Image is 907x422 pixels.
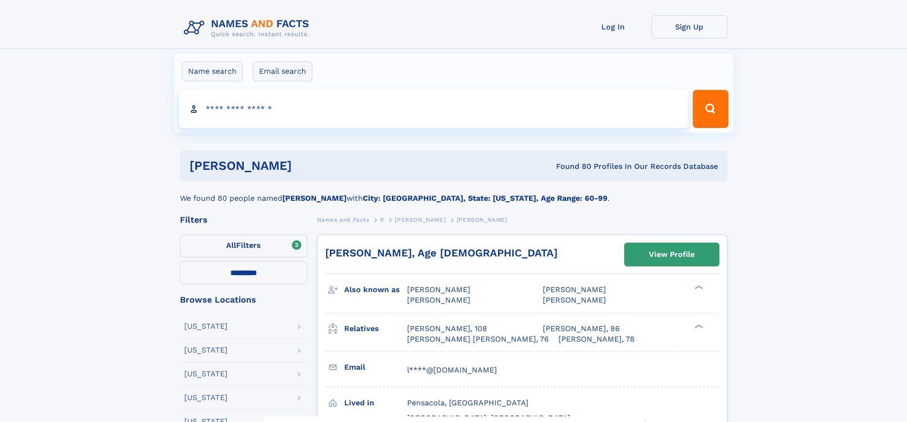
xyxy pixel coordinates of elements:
[226,241,236,250] span: All
[625,243,719,266] a: View Profile
[395,214,446,226] a: [PERSON_NAME]
[317,214,369,226] a: Names and Facts
[424,161,718,172] div: Found 80 Profiles In Our Records Database
[692,285,704,291] div: ❯
[692,323,704,329] div: ❯
[543,324,620,334] a: [PERSON_NAME], 86
[184,346,228,354] div: [US_STATE]
[407,334,549,344] a: [PERSON_NAME] [PERSON_NAME], 76
[575,15,651,39] a: Log In
[407,398,528,407] span: Pensacola, [GEOGRAPHIC_DATA]
[344,395,407,411] h3: Lived in
[457,216,508,223] span: [PERSON_NAME]
[180,181,728,204] div: We found 80 people named with .
[182,61,243,81] label: Name search
[407,295,470,304] span: [PERSON_NAME]
[363,194,608,203] b: City: [GEOGRAPHIC_DATA], State: [US_STATE], Age Range: 60-99
[395,216,446,223] span: [PERSON_NAME]
[344,321,407,337] h3: Relatives
[189,160,424,172] h1: [PERSON_NAME]
[179,90,689,128] input: search input
[325,247,558,259] a: [PERSON_NAME], Age [DEMOGRAPHIC_DATA]
[253,61,312,81] label: Email search
[651,15,728,39] a: Sign Up
[184,394,228,402] div: [US_STATE]
[184,323,228,330] div: [US_STATE]
[407,285,470,294] span: [PERSON_NAME]
[380,214,384,226] a: R
[344,282,407,298] h3: Also known as
[282,194,347,203] b: [PERSON_NAME]
[344,359,407,375] h3: Email
[407,324,487,334] a: [PERSON_NAME], 108
[649,244,695,265] div: View Profile
[180,15,317,41] img: Logo Names and Facts
[180,235,308,257] label: Filters
[184,370,228,378] div: [US_STATE]
[380,216,384,223] span: R
[543,285,606,294] span: [PERSON_NAME]
[543,295,606,304] span: [PERSON_NAME]
[693,90,728,128] button: Search Button
[558,334,635,344] a: [PERSON_NAME], 78
[180,295,308,304] div: Browse Locations
[180,216,308,224] div: Filters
